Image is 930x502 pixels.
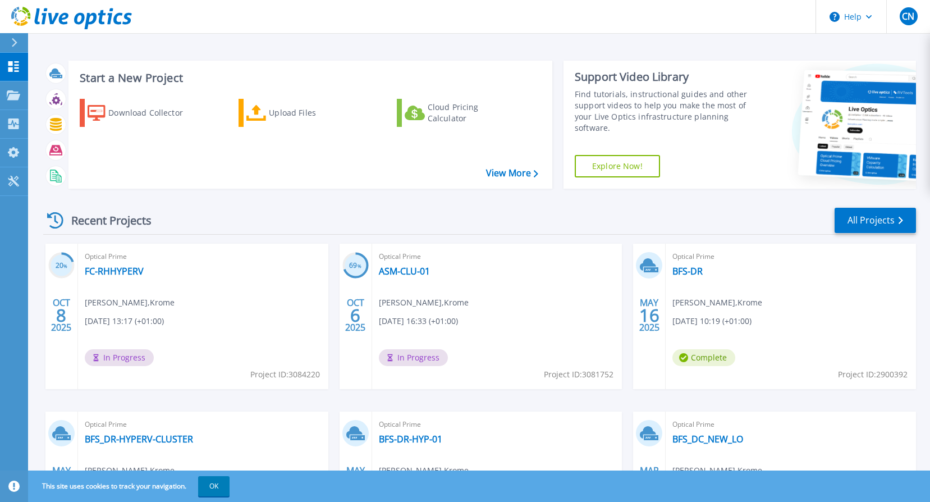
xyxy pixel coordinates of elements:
a: All Projects [835,208,916,233]
a: View More [486,168,538,179]
span: Optical Prime [379,418,616,431]
a: Cloud Pricing Calculator [397,99,522,127]
h3: Start a New Project [80,72,538,84]
span: Optical Prime [672,418,909,431]
span: [PERSON_NAME] , Krome [672,464,762,477]
span: Optical Prime [672,250,909,263]
a: BFS_DC_NEW_LO [672,433,743,445]
a: Upload Files [239,99,364,127]
span: CN [902,12,914,21]
div: Find tutorials, instructional guides and other support videos to help you make the most of your L... [575,89,753,134]
span: 6 [350,311,360,320]
button: OK [198,476,230,496]
span: Complete [672,349,735,366]
span: % [63,263,67,269]
div: Download Collector [108,102,198,124]
div: Support Video Library [575,70,753,84]
span: [PERSON_NAME] , Krome [672,296,762,309]
a: ASM-CLU-01 [379,266,430,277]
a: BFS-DR-HYP-01 [379,433,442,445]
span: [DATE] 16:33 (+01:00) [379,315,458,327]
a: Explore Now! [575,155,660,177]
div: MAY 2025 [639,295,660,336]
span: [PERSON_NAME] , Krome [85,464,175,477]
span: 16 [639,311,659,320]
span: Project ID: 3081752 [544,368,613,381]
span: Optical Prime [379,250,616,263]
span: [PERSON_NAME] , Krome [379,464,469,477]
span: % [358,263,361,269]
span: In Progress [85,349,154,366]
a: Download Collector [80,99,205,127]
a: BFS-DR [672,266,703,277]
span: [DATE] 13:17 (+01:00) [85,315,164,327]
div: OCT 2025 [51,295,72,336]
a: BFS_DR-HYPERV-CLUSTER [85,433,193,445]
div: OCT 2025 [345,295,366,336]
h3: 69 [342,259,369,272]
h3: 20 [48,259,75,272]
div: Cloud Pricing Calculator [428,102,517,124]
div: Recent Projects [43,207,167,234]
span: 8 [56,311,66,320]
span: Optical Prime [85,250,322,263]
span: Project ID: 3084220 [250,368,320,381]
span: This site uses cookies to track your navigation. [31,476,230,496]
span: In Progress [379,349,448,366]
span: [PERSON_NAME] , Krome [379,296,469,309]
span: Optical Prime [85,418,322,431]
div: Upload Files [269,102,359,124]
span: [PERSON_NAME] , Krome [85,296,175,309]
span: Project ID: 2900392 [838,368,908,381]
span: [DATE] 10:19 (+01:00) [672,315,752,327]
a: FC-RHHYPERV [85,266,144,277]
